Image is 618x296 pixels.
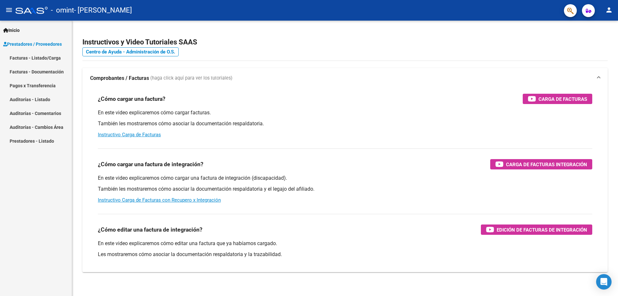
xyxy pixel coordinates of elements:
[98,109,592,116] p: En este video explicaremos cómo cargar facturas.
[538,95,587,103] span: Carga de Facturas
[98,132,161,138] a: Instructivo Carga de Facturas
[98,94,165,103] h3: ¿Cómo cargar una factura?
[497,226,587,234] span: Edición de Facturas de integración
[51,3,74,17] span: - omint
[90,75,149,82] strong: Comprobantes / Facturas
[98,186,592,193] p: También les mostraremos cómo asociar la documentación respaldatoria y el legajo del afiliado.
[82,36,608,48] h2: Instructivos y Video Tutoriales SAAS
[98,120,592,127] p: También les mostraremos cómo asociar la documentación respaldatoria.
[596,274,612,290] div: Open Intercom Messenger
[82,47,179,56] a: Centro de Ayuda - Administración de O.S.
[74,3,132,17] span: - [PERSON_NAME]
[98,160,203,169] h3: ¿Cómo cargar una factura de integración?
[490,159,592,169] button: Carga de Facturas Integración
[98,197,221,203] a: Instructivo Carga de Facturas con Recupero x Integración
[98,240,592,247] p: En este video explicaremos cómo editar una factura que ya habíamos cargado.
[98,175,592,182] p: En este video explicaremos cómo cargar una factura de integración (discapacidad).
[82,89,608,272] div: Comprobantes / Facturas (haga click aquí para ver los tutoriales)
[98,251,592,258] p: Les mostraremos cómo asociar la documentación respaldatoria y la trazabilidad.
[5,6,13,14] mat-icon: menu
[98,225,202,234] h3: ¿Cómo editar una factura de integración?
[506,160,587,168] span: Carga de Facturas Integración
[3,27,20,34] span: Inicio
[605,6,613,14] mat-icon: person
[3,41,62,48] span: Prestadores / Proveedores
[82,68,608,89] mat-expansion-panel-header: Comprobantes / Facturas (haga click aquí para ver los tutoriales)
[150,75,232,82] span: (haga click aquí para ver los tutoriales)
[481,224,592,235] button: Edición de Facturas de integración
[523,94,592,104] button: Carga de Facturas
